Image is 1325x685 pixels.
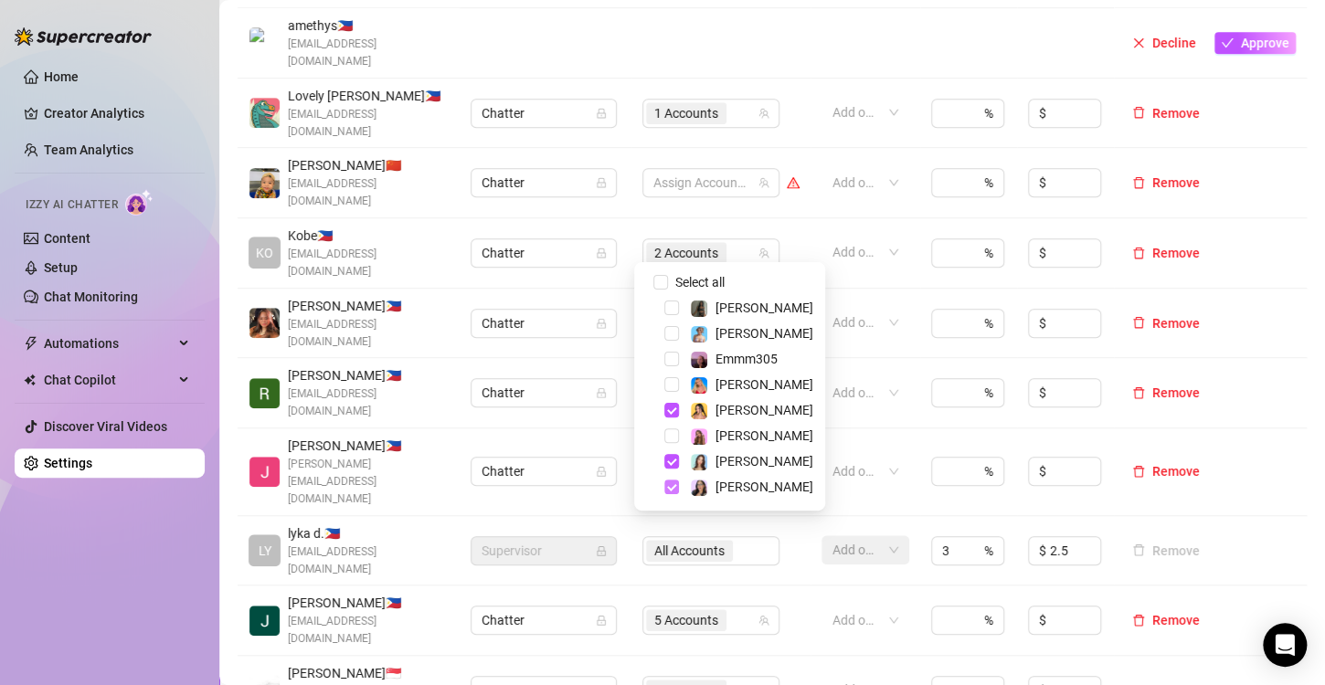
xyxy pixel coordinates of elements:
[249,457,280,487] img: Joyce Valerio
[288,365,449,385] span: [PERSON_NAME] 🇵🇭
[787,176,800,189] span: warning
[288,106,449,141] span: [EMAIL_ADDRESS][DOMAIN_NAME]
[1152,175,1200,190] span: Remove
[249,378,280,408] img: Riza Joy Barrera
[44,329,174,358] span: Automations
[596,318,607,329] span: lock
[288,86,449,106] span: Lovely [PERSON_NAME] 🇵🇭
[1132,386,1145,399] span: delete
[288,16,449,36] span: amethys 🇵🇭
[664,352,679,366] span: Select tree node
[482,458,606,485] span: Chatter
[24,336,38,351] span: thunderbolt
[44,365,174,395] span: Chat Copilot
[288,523,449,543] span: lyka d. 🇵🇭
[668,272,732,292] span: Select all
[654,103,718,123] span: 1 Accounts
[288,316,449,351] span: [EMAIL_ADDRESS][DOMAIN_NAME]
[596,387,607,398] span: lock
[44,419,167,434] a: Discover Viral Videos
[1132,614,1145,627] span: delete
[44,99,190,128] a: Creator Analytics
[1125,609,1207,631] button: Remove
[715,300,813,315] span: [PERSON_NAME]
[596,466,607,477] span: lock
[44,231,90,246] a: Content
[1152,464,1200,479] span: Remove
[758,615,769,626] span: team
[44,142,133,157] a: Team Analytics
[44,456,92,470] a: Settings
[1125,32,1203,54] button: Decline
[15,27,152,46] img: logo-BBDzfeDw.svg
[482,169,606,196] span: Chatter
[664,377,679,392] span: Select tree node
[715,428,813,443] span: [PERSON_NAME]
[1152,246,1200,260] span: Remove
[1152,316,1200,331] span: Remove
[44,69,79,84] a: Home
[288,543,449,578] span: [EMAIL_ADDRESS][DOMAIN_NAME]
[482,239,606,267] span: Chatter
[249,168,280,198] img: Yvanne Pingol
[288,663,449,683] span: [PERSON_NAME] 🇸🇬
[715,454,813,469] span: [PERSON_NAME]
[715,377,813,392] span: [PERSON_NAME]
[249,27,280,58] img: amethys
[1152,385,1200,400] span: Remove
[1125,312,1207,334] button: Remove
[664,300,679,315] span: Select tree node
[1132,37,1145,49] span: close
[646,609,726,631] span: 5 Accounts
[288,613,449,648] span: [EMAIL_ADDRESS][DOMAIN_NAME]
[691,300,707,317] img: Brandy
[1132,316,1145,329] span: delete
[758,177,769,188] span: team
[1125,242,1207,264] button: Remove
[664,326,679,341] span: Select tree node
[1214,32,1296,54] button: Approve
[288,593,449,613] span: [PERSON_NAME] 🇵🇭
[654,610,718,630] span: 5 Accounts
[691,428,707,445] img: Ari
[24,374,36,386] img: Chat Copilot
[691,352,707,368] img: Emmm305
[1221,37,1234,49] span: check
[691,326,707,342] img: Vanessa
[1132,247,1145,259] span: delete
[715,326,813,341] span: [PERSON_NAME]
[1132,176,1145,189] span: delete
[646,102,726,124] span: 1 Accounts
[715,352,778,366] span: Emmm305
[691,479,707,496] img: Sami
[596,248,607,258] span: lock
[1125,172,1207,194] button: Remove
[1125,382,1207,404] button: Remove
[758,108,769,119] span: team
[1125,460,1207,482] button: Remove
[249,308,280,338] img: Aliyah Espiritu
[44,260,78,275] a: Setup
[26,196,118,214] span: Izzy AI Chatter
[664,403,679,417] span: Select tree node
[664,454,679,469] span: Select tree node
[482,379,606,406] span: Chatter
[691,454,707,470] img: Amelia
[288,226,449,246] span: Kobe 🇵🇭
[1152,106,1200,121] span: Remove
[664,428,679,443] span: Select tree node
[288,36,449,70] span: [EMAIL_ADDRESS][DOMAIN_NAME]
[288,456,449,508] span: [PERSON_NAME][EMAIL_ADDRESS][DOMAIN_NAME]
[482,537,606,564] span: Supervisor
[288,155,449,175] span: [PERSON_NAME] 🇨🇳
[1152,613,1200,627] span: Remove
[288,296,449,316] span: [PERSON_NAME] 🇵🇭
[1263,623,1307,667] div: Open Intercom Messenger
[596,545,607,556] span: lock
[1132,106,1145,119] span: delete
[288,246,449,280] span: [EMAIL_ADDRESS][DOMAIN_NAME]
[288,436,449,456] span: [PERSON_NAME] 🇵🇭
[1132,465,1145,478] span: delete
[1152,36,1196,50] span: Decline
[249,606,280,636] img: Jai Mata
